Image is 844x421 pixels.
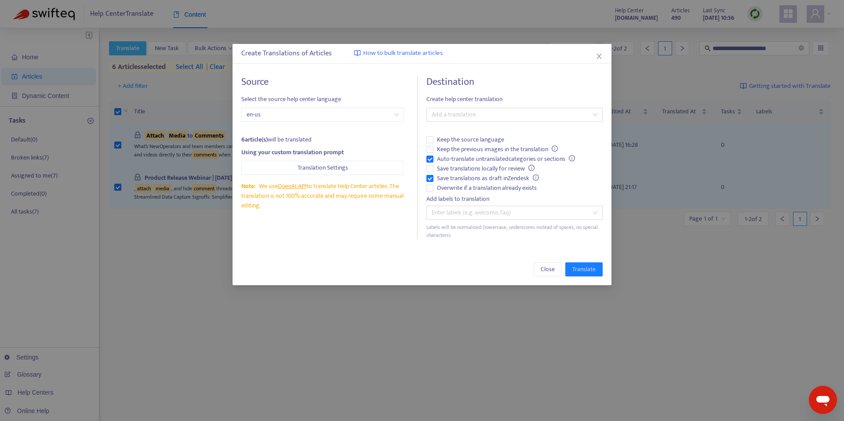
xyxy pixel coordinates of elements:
a: OpenAI API [277,181,306,191]
span: Select the source help center language [241,94,404,104]
div: Using your custom translation prompt [241,148,404,157]
span: en-us [247,108,399,121]
span: Auto-translate untranslated categories or sections [433,154,578,164]
span: info-circle [533,174,539,181]
button: Close [594,51,604,61]
span: info-circle [528,165,535,171]
div: Add labels to translation [426,194,603,204]
span: Overwrite if a translation already exists [433,183,540,193]
span: How to bulk translate articles [363,48,443,58]
strong: 6 article(s) [241,134,268,145]
div: Create Translations of Articles [241,48,603,59]
a: How to bulk translate articles [354,48,443,58]
span: Create help center translation [426,94,603,104]
span: info-circle [552,145,558,152]
iframe: Button to launch messaging window [809,386,837,414]
span: Keep the previous images in the translation [433,145,561,154]
span: Save translations locally for review [433,164,538,174]
h4: Destination [426,76,603,88]
img: image-link [354,50,361,57]
div: We use to translate Help Center articles. The translation is not 100% accurate and may require so... [241,181,404,210]
button: Close [534,262,562,276]
span: close [596,53,603,60]
span: Note: [241,181,255,191]
span: Close [541,265,555,274]
span: info-circle [569,155,575,161]
span: Keep the source language [433,135,508,145]
span: Translation Settings [298,163,348,173]
button: Translation Settings [241,161,404,175]
h4: Source [241,76,404,88]
div: will be translated [241,135,404,145]
div: Labels will be normalized (lowercase, underscores instead of spaces, no special characters). [426,223,603,240]
span: Save translations as draft in Zendesk [433,174,542,183]
button: Translate [565,262,603,276]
